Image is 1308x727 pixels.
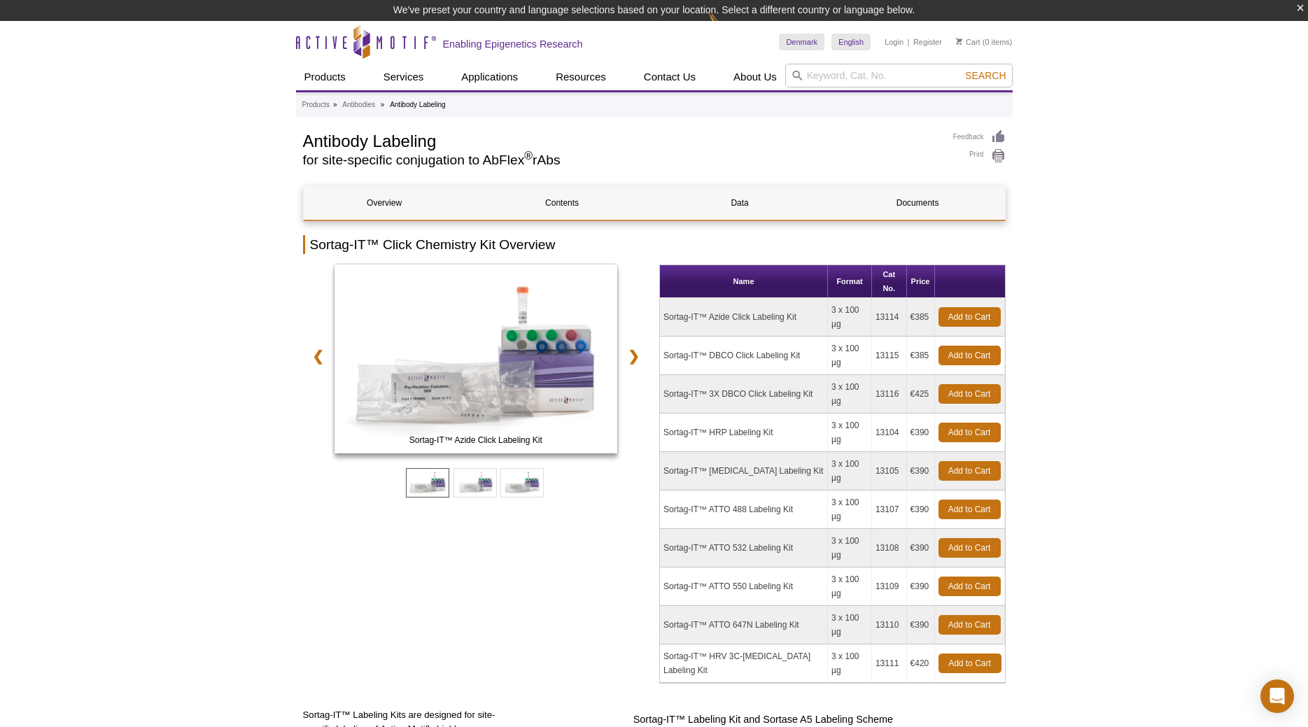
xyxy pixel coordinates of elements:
[660,644,828,683] td: Sortag-IT™ HRV 3C-[MEDICAL_DATA] Labeling Kit
[296,64,354,90] a: Products
[302,99,330,111] a: Products
[961,69,1010,82] button: Search
[828,606,872,644] td: 3 x 100 µg
[907,490,935,529] td: €390
[828,490,872,529] td: 3 x 100 µg
[938,423,1001,442] a: Add to Cart
[303,340,333,372] a: ❮
[337,433,614,447] span: Sortag-IT™ Azide Click Labeling Kit
[828,529,872,567] td: 3 x 100 µg
[938,615,1001,635] a: Add to Cart
[453,64,526,90] a: Applications
[828,298,872,337] td: 3 x 100 µg
[907,337,935,375] td: €385
[907,644,935,683] td: €420
[828,375,872,414] td: 3 x 100 µg
[375,64,433,90] a: Services
[872,644,907,683] td: 13111
[907,298,935,337] td: €385
[908,34,910,50] li: |
[831,34,871,50] a: English
[907,606,935,644] td: €390
[619,340,649,372] a: ❯
[872,452,907,490] td: 13105
[335,264,618,453] img: Sortag-IT™ Azide Click Labeling Kit
[956,37,980,47] a: Cart
[872,606,907,644] td: 13110
[953,148,1006,164] a: Print
[872,375,907,414] td: 13116
[660,567,828,606] td: Sortag-IT™ ATTO 550 Labeling Kit
[659,186,821,220] a: Data
[342,99,375,111] a: Antibodies
[828,337,872,375] td: 3 x 100 µg
[956,34,1013,50] li: (0 items)
[907,529,935,567] td: €390
[907,452,935,490] td: €390
[872,298,907,337] td: 13114
[524,150,533,162] sup: ®
[828,265,872,298] th: Format
[938,538,1001,558] a: Add to Cart
[1260,679,1294,713] div: Open Intercom Messenger
[303,129,939,150] h1: Antibody Labeling
[938,384,1001,404] a: Add to Cart
[938,500,1001,519] a: Add to Cart
[956,38,962,45] img: Your Cart
[965,70,1006,81] span: Search
[938,654,1001,673] a: Add to Cart
[779,34,824,50] a: Denmark
[785,64,1013,87] input: Keyword, Cat. No.
[660,265,828,298] th: Name
[872,567,907,606] td: 13109
[481,186,643,220] a: Contents
[660,298,828,337] td: Sortag-IT™ Azide Click Labeling Kit
[660,337,828,375] td: Sortag-IT™ DBCO Click Labeling Kit
[660,606,828,644] td: Sortag-IT™ ATTO 647N Labeling Kit
[938,461,1001,481] a: Add to Cart
[660,375,828,414] td: Sortag-IT™ 3X DBCO Click Labeling Kit
[443,38,583,50] h2: Enabling Epigenetics Research
[335,264,618,458] a: Sortag-IT™ Azide Click Labeling Kit
[828,644,872,683] td: 3 x 100 µg
[708,10,745,43] img: Change Here
[907,567,935,606] td: €390
[828,452,872,490] td: 3 x 100 µg
[907,375,935,414] td: €425
[938,307,1001,327] a: Add to Cart
[390,101,446,108] li: Antibody Labeling
[660,414,828,452] td: Sortag-IT™ HRP Labeling Kit
[660,490,828,529] td: Sortag-IT™ ATTO 488 Labeling Kit
[725,64,785,90] a: About Us
[872,529,907,567] td: 13108
[303,154,939,167] h2: for site-specific conjugation to AbFlex rAbs
[872,337,907,375] td: 13115
[660,529,828,567] td: Sortag-IT™ ATTO 532 Labeling Kit
[907,414,935,452] td: €390
[872,414,907,452] td: 13104
[872,265,907,298] th: Cat No.
[907,265,935,298] th: Price
[872,490,907,529] td: 13107
[660,452,828,490] td: Sortag-IT™ [MEDICAL_DATA] Labeling Kit
[381,101,385,108] li: »
[547,64,614,90] a: Resources
[913,37,942,47] a: Register
[938,577,1001,596] a: Add to Cart
[635,64,704,90] a: Contact Us
[828,414,872,452] td: 3 x 100 µg
[885,37,903,47] a: Login
[303,235,1006,254] h2: Sortag-IT™ Click Chemistry Kit Overview
[938,346,1001,365] a: Add to Cart
[304,186,465,220] a: Overview
[953,129,1006,145] a: Feedback
[828,567,872,606] td: 3 x 100 µg
[837,186,999,220] a: Documents
[333,101,337,108] li: »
